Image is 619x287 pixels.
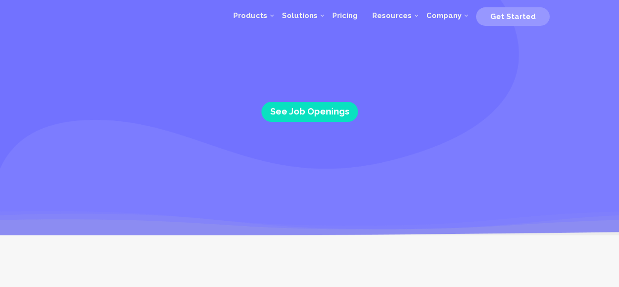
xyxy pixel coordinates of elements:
[233,11,267,20] span: Products
[476,8,550,23] a: Get Started
[332,11,358,20] span: Pricing
[372,11,412,20] span: Resources
[419,1,469,30] a: Company
[226,1,275,30] a: Products
[261,102,358,122] a: See Job Openings
[325,1,365,30] a: Pricing
[275,1,325,30] a: Solutions
[490,12,536,21] span: Get Started
[365,1,419,30] a: Resources
[282,11,318,20] span: Solutions
[426,11,461,20] span: Company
